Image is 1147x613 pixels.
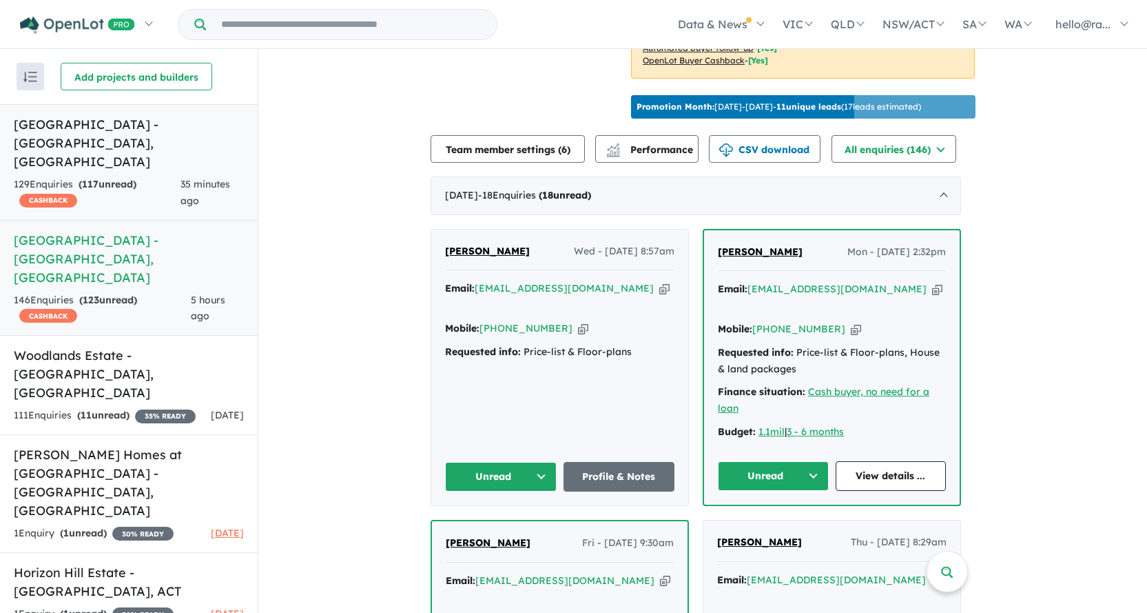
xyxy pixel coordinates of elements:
[606,148,620,157] img: bar-chart.svg
[717,534,802,551] a: [PERSON_NAME]
[209,10,494,39] input: Try estate name, suburb, builder or developer
[14,115,244,171] h5: [GEOGRAPHIC_DATA] - [GEOGRAPHIC_DATA] , [GEOGRAPHIC_DATA]
[79,178,136,190] strong: ( unread)
[718,244,803,261] a: [PERSON_NAME]
[717,574,747,586] strong: Email:
[19,194,77,208] span: CASHBACK
[643,43,754,53] u: Automated buyer follow-up
[542,189,553,201] span: 18
[211,409,244,421] span: [DATE]
[595,135,699,163] button: Performance
[445,344,674,361] div: Price-list & Floor-plans
[718,424,946,441] div: |
[431,135,585,163] button: Team member settings (6)
[14,445,244,520] h5: [PERSON_NAME] Homes at [GEOGRAPHIC_DATA] - [GEOGRAPHIC_DATA] , [GEOGRAPHIC_DATA]
[446,574,475,587] strong: Email:
[82,178,99,190] span: 117
[445,243,530,260] a: [PERSON_NAME]
[709,135,820,163] button: CSV download
[851,534,947,551] span: Thu - [DATE] 8:29am
[135,410,196,423] span: 35 % READY
[932,282,942,297] button: Copy
[831,135,956,163] button: All enquiries (146)
[607,143,619,151] img: line-chart.svg
[747,574,926,586] a: [EMAIL_ADDRESS][DOMAIN_NAME]
[79,294,137,306] strong: ( unread)
[748,55,768,66] span: [Yes]
[63,527,69,539] span: 1
[718,323,752,335] strong: Mobile:
[637,101,921,113] p: [DATE] - [DATE] - ( 17 leads estimated)
[112,527,174,541] span: 30 % READY
[14,292,191,325] div: 146 Enquir ies
[445,462,557,492] button: Unread
[718,385,929,414] a: Cash buyer, no need for a loan
[61,63,212,90] button: Add projects and builders
[445,345,521,358] strong: Requested info:
[561,143,567,156] span: 6
[719,143,733,157] img: download icon
[718,283,747,295] strong: Email:
[718,425,756,438] strong: Budget:
[445,322,479,334] strong: Mobile:
[19,309,77,323] span: CASHBACK
[446,535,530,552] a: [PERSON_NAME]
[582,535,674,552] span: Fri - [DATE] 9:30am
[180,178,230,207] span: 35 minutes ago
[660,574,670,588] button: Copy
[752,323,845,335] a: [PHONE_NUMBER]
[191,294,225,323] span: 5 hours ago
[757,43,777,53] span: [Yes]
[479,322,572,334] a: [PHONE_NUMBER]
[475,282,654,294] a: [EMAIL_ADDRESS][DOMAIN_NAME]
[718,385,805,398] strong: Finance situation:
[83,294,99,306] span: 123
[718,245,803,258] span: [PERSON_NAME]
[659,281,670,296] button: Copy
[717,536,802,548] span: [PERSON_NAME]
[747,283,927,295] a: [EMAIL_ADDRESS][DOMAIN_NAME]
[14,177,180,210] div: 129 Enquir ies
[431,177,961,215] div: [DATE]
[718,345,946,378] div: Price-list & Floor-plans, House & land packages
[81,409,92,421] span: 11
[718,461,829,491] button: Unread
[787,425,844,438] a: 3 - 6 months
[211,527,244,539] span: [DATE]
[23,72,37,82] img: sort.svg
[578,321,588,336] button: Copy
[564,462,675,492] a: Profile & Notes
[445,245,530,257] span: [PERSON_NAME]
[77,409,130,421] strong: ( unread)
[539,189,591,201] strong: ( unread)
[445,282,475,294] strong: Email:
[446,536,530,549] span: [PERSON_NAME]
[718,346,794,359] strong: Requested info:
[758,425,785,438] a: 1.1mil
[478,189,591,201] span: - 18 Enquir ies
[643,55,745,66] u: OpenLot Buyer Cashback
[14,408,196,424] div: 111 Enquir ies
[20,17,135,34] img: Openlot PRO Logo White
[14,563,244,601] h5: Horizon Hill Estate - [GEOGRAPHIC_DATA] , ACT
[836,461,947,491] a: View details ...
[776,101,841,112] b: 11 unique leads
[14,231,244,287] h5: [GEOGRAPHIC_DATA] - [GEOGRAPHIC_DATA] , [GEOGRAPHIC_DATA]
[851,322,861,336] button: Copy
[637,101,714,112] b: Promotion Month:
[60,527,107,539] strong: ( unread)
[574,243,674,260] span: Wed - [DATE] 8:57am
[1055,17,1110,31] span: hello@ra...
[14,346,244,402] h5: Woodlands Estate - [GEOGRAPHIC_DATA] , [GEOGRAPHIC_DATA]
[475,574,654,587] a: [EMAIL_ADDRESS][DOMAIN_NAME]
[608,143,693,156] span: Performance
[14,525,174,542] div: 1 Enquir y
[847,244,946,261] span: Mon - [DATE] 2:32pm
